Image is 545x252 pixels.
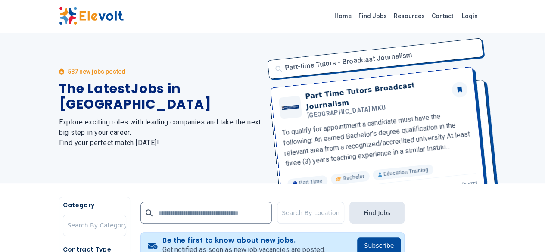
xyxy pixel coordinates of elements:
h4: Be the first to know about new jobs. [162,236,325,245]
h5: Category [63,201,126,209]
a: Find Jobs [355,9,390,23]
h1: The Latest Jobs in [GEOGRAPHIC_DATA] [59,81,262,112]
a: Home [331,9,355,23]
iframe: Chat Widget [502,211,545,252]
h2: Explore exciting roles with leading companies and take the next big step in your career. Find you... [59,117,262,148]
a: Login [457,7,483,25]
img: Elevolt [59,7,124,25]
a: Resources [390,9,428,23]
a: Contact [428,9,457,23]
p: 587 new jobs posted [68,67,125,76]
button: Find Jobs [349,202,405,224]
